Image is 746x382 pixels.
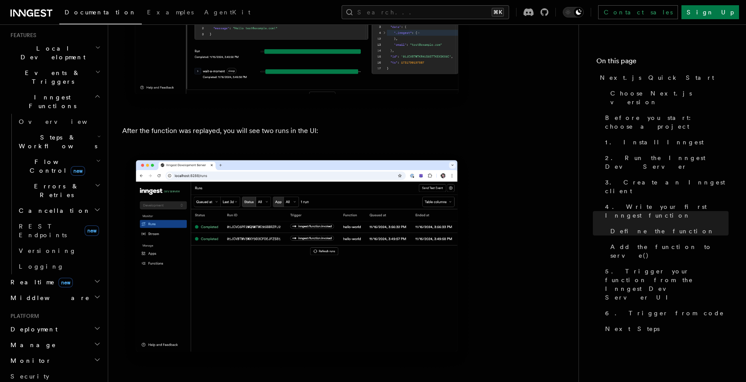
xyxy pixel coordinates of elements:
[15,218,103,243] a: REST Endpointsnew
[7,341,56,349] span: Manage
[19,247,76,254] span: Versioning
[7,65,103,89] button: Events & Triggers
[492,8,504,17] kbd: ⌘K
[15,178,103,203] button: Errors & Retries
[607,223,729,239] a: Define the function
[605,202,729,220] span: 4. Write your first Inngest function
[605,138,704,147] span: 1. Install Inngest
[15,206,91,215] span: Cancellation
[15,154,103,178] button: Flow Controlnew
[15,243,103,259] a: Versioning
[602,174,729,199] a: 3. Create an Inngest client
[600,73,714,82] span: Next.js Quick Start
[598,5,678,19] a: Contact sales
[7,68,95,86] span: Events & Triggers
[10,373,49,380] span: Security
[15,130,103,154] button: Steps & Workflows
[610,242,729,260] span: Add the function to serve()
[58,278,73,287] span: new
[7,353,103,368] button: Monitor
[7,337,103,353] button: Manage
[7,278,73,286] span: Realtime
[15,259,103,274] a: Logging
[15,182,95,199] span: Errors & Retries
[7,32,36,39] span: Features
[7,290,103,306] button: Middleware
[596,70,729,85] a: Next.js Quick Start
[7,321,103,337] button: Deployment
[142,3,199,24] a: Examples
[122,151,471,370] img: Inngest Dev Server web interface's runs tab with two runs listed
[342,5,509,19] button: Search...⌘K
[602,134,729,150] a: 1. Install Inngest
[605,309,724,317] span: 6. Trigger from code
[19,118,109,125] span: Overview
[15,114,103,130] a: Overview
[605,267,729,302] span: 5. Trigger your function from the Inngest Dev Server UI
[71,166,85,176] span: new
[15,157,96,175] span: Flow Control
[199,3,256,24] a: AgentKit
[607,85,729,110] a: Choose Next.js version
[147,9,194,16] span: Examples
[7,356,51,365] span: Monitor
[204,9,250,16] span: AgentKit
[602,321,729,337] a: Next Steps
[7,41,103,65] button: Local Development
[7,89,103,114] button: Inngest Functions
[607,239,729,263] a: Add the function to serve()
[7,313,39,320] span: Platform
[19,263,64,270] span: Logging
[610,227,715,235] span: Define the function
[7,274,103,290] button: Realtimenew
[7,93,94,110] span: Inngest Functions
[15,203,103,218] button: Cancellation
[85,225,99,236] span: new
[563,7,584,17] button: Toggle dark mode
[7,293,90,302] span: Middleware
[602,263,729,305] a: 5. Trigger your function from the Inngest Dev Server UI
[19,223,67,239] span: REST Endpoints
[7,44,95,61] span: Local Development
[605,153,729,171] span: 2. Run the Inngest Dev Server
[7,114,103,274] div: Inngest Functions
[65,9,137,16] span: Documentation
[681,5,739,19] a: Sign Up
[602,150,729,174] a: 2. Run the Inngest Dev Server
[15,133,97,150] span: Steps & Workflows
[610,89,729,106] span: Choose Next.js version
[605,113,729,131] span: Before you start: choose a project
[122,125,471,137] p: After the function was replayed, you will see two runs in the UI:
[7,325,58,334] span: Deployment
[605,178,729,195] span: 3. Create an Inngest client
[602,305,729,321] a: 6. Trigger from code
[602,110,729,134] a: Before you start: choose a project
[605,324,660,333] span: Next Steps
[59,3,142,24] a: Documentation
[596,56,729,70] h4: On this page
[602,199,729,223] a: 4. Write your first Inngest function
